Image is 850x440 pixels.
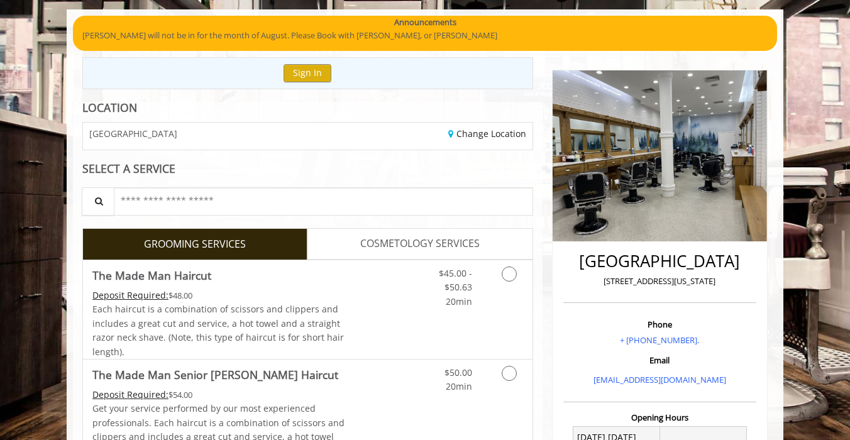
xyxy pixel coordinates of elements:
[82,100,137,115] b: LOCATION
[566,356,753,365] h3: Email
[446,295,472,307] span: 20min
[82,163,533,175] div: SELECT A SERVICE
[566,252,753,270] h2: [GEOGRAPHIC_DATA]
[446,380,472,392] span: 20min
[394,16,456,29] b: Announcements
[82,29,768,42] p: [PERSON_NAME] will not be in for the month of August. Please Book with [PERSON_NAME], or [PERSON_...
[439,267,472,293] span: $45.00 - $50.63
[448,128,526,140] a: Change Location
[593,374,726,385] a: [EMAIL_ADDRESS][DOMAIN_NAME]
[82,187,114,216] button: Service Search
[92,289,168,301] span: This service needs some Advance to be paid before we block your appointment
[92,303,344,357] span: Each haircut is a combination of scissors and clippers and includes a great cut and service, a ho...
[92,289,345,302] div: $48.00
[144,236,246,253] span: GROOMING SERVICES
[360,236,480,252] span: COSMETOLOGY SERVICES
[444,366,472,378] span: $50.00
[566,275,753,288] p: [STREET_ADDRESS][US_STATE]
[620,334,699,346] a: + [PHONE_NUMBER].
[92,388,168,400] span: This service needs some Advance to be paid before we block your appointment
[89,129,177,138] span: [GEOGRAPHIC_DATA]
[92,388,345,402] div: $54.00
[284,64,331,82] button: Sign In
[563,413,756,422] h3: Opening Hours
[566,320,753,329] h3: Phone
[92,366,338,383] b: The Made Man Senior [PERSON_NAME] Haircut
[92,267,211,284] b: The Made Man Haircut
